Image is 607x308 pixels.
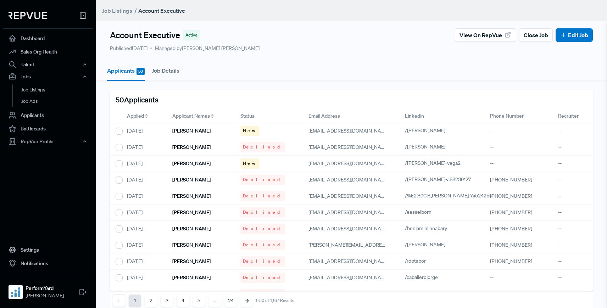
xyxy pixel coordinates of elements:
span: / [134,7,137,14]
a: Settings [3,243,93,257]
div: Toggle SortBy [121,110,167,123]
a: /caballerojorge [405,274,446,280]
span: Applicant Names [172,112,210,120]
span: /[PERSON_NAME]-a88239127 [405,176,471,183]
span: Declined [243,177,283,183]
div: -- [484,270,552,286]
div: -- [484,156,552,172]
a: /[PERSON_NAME] [405,241,453,248]
h4: Account Executive [110,30,180,40]
h6: [PERSON_NAME] [172,177,211,183]
div: [PHONE_NUMBER] [484,286,552,302]
span: Declined [243,242,283,248]
span: View on RepVue [460,31,502,39]
div: [PHONE_NUMBER] [484,172,552,188]
button: 24 [224,295,237,307]
div: [PHONE_NUMBER] [484,237,552,253]
span: New [243,128,257,134]
span: /[PERSON_NAME]-vega2 [405,160,461,166]
a: /benjaminlinnabary [405,225,455,231]
a: /eesselborn [405,209,440,215]
span: [EMAIL_ADDRESS][DOMAIN_NAME] [308,160,390,167]
span: 50 [137,68,145,75]
button: Previous [113,295,125,307]
button: Applicants [107,61,145,81]
span: [EMAIL_ADDRESS][DOMAIN_NAME] [308,177,390,183]
div: [DATE] [121,172,167,188]
span: /eesselborn [405,209,431,215]
span: Declined [243,291,283,297]
img: PerformYard [10,286,21,298]
button: 5 [193,295,205,307]
span: [EMAIL_ADDRESS][DOMAIN_NAME] [308,274,390,281]
h5: 50 Applicants [116,95,158,104]
a: /%E2%9C%[PERSON_NAME]-7a5242ba [405,192,500,199]
h6: [PERSON_NAME] [172,242,211,248]
span: [PERSON_NAME][EMAIL_ADDRESS][PERSON_NAME][DOMAIN_NAME] [308,242,466,248]
div: -- [484,123,552,139]
div: 1-50 of 1,167 Results [256,298,294,303]
span: Email Address [308,112,340,120]
button: 1 [129,295,141,307]
img: RepVue [9,12,47,19]
span: /[PERSON_NAME] [405,144,445,150]
div: RepVue Profile [3,135,93,147]
span: Linkedin [405,112,424,120]
div: [PHONE_NUMBER] [484,188,552,205]
div: Toggle SortBy [167,110,235,123]
a: /[PERSON_NAME] [405,144,453,150]
span: [EMAIL_ADDRESS][DOMAIN_NAME] [308,128,390,134]
span: /benjaminlinnabary [405,225,447,231]
button: 2 [145,295,157,307]
div: [DATE] [121,270,167,286]
a: Job Listings [12,84,102,96]
a: Dashboard [3,32,93,45]
span: New [243,160,257,167]
div: [DATE] [121,188,167,205]
h6: [PERSON_NAME] [172,128,211,134]
a: PerformYardPerformYard[PERSON_NAME] [3,276,93,302]
strong: Account Executive [138,7,185,14]
div: [DATE] [121,156,167,172]
div: [DATE] [121,139,167,156]
button: … [208,295,221,307]
button: 3 [161,295,173,307]
h6: [PERSON_NAME] [172,275,211,281]
a: Job Listings [102,6,132,15]
span: Active [185,32,197,38]
a: /[PERSON_NAME]-a88239127 [405,176,479,183]
span: [PERSON_NAME] [26,292,64,299]
span: [EMAIL_ADDRESS][DOMAIN_NAME] [308,258,390,264]
a: Job Ads [12,96,102,107]
div: -- [484,139,552,156]
span: Applied [127,112,144,120]
div: [DATE] [121,123,167,139]
span: /%E2%9C%[PERSON_NAME]-7a5242ba [405,192,492,199]
span: /[PERSON_NAME] [405,127,445,134]
button: Edit Job [556,28,593,42]
div: [DATE] [121,205,167,221]
span: Close Job [524,31,548,39]
span: Declined [243,225,283,232]
span: /caballerojorge [405,274,438,280]
button: Talent [3,58,93,71]
a: /robtabor [405,258,434,264]
a: Applicants [3,108,93,122]
div: [DATE] [121,237,167,253]
p: Published [DATE] [110,45,147,52]
button: Jobs [3,71,93,83]
a: Sales Org Health [3,45,93,58]
button: View on RepVue [455,28,516,42]
h6: [PERSON_NAME] [172,258,211,264]
h6: [PERSON_NAME] [172,161,211,167]
h6: [PERSON_NAME] [172,209,211,215]
span: Phone Number [490,112,524,120]
span: Declined [243,209,283,215]
a: /darianscottj [405,290,441,297]
h6: [PERSON_NAME] [172,193,211,199]
span: [EMAIL_ADDRESS][DOMAIN_NAME] [308,291,390,297]
h6: [PERSON_NAME] [172,291,211,297]
button: Job Details [152,61,179,80]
